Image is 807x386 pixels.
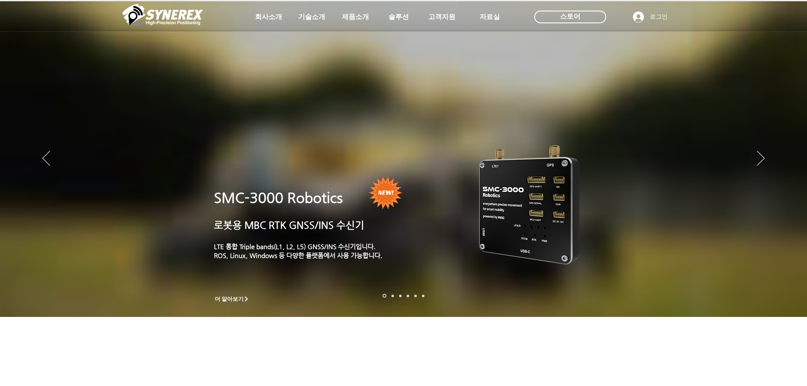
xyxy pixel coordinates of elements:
[298,13,325,22] span: 기술소개
[342,13,369,22] span: 제품소개
[428,13,455,22] span: 고객지원
[42,151,50,167] button: 이전
[377,8,420,25] a: 솔루션
[383,294,386,298] a: 로봇- SMC 2000
[255,13,282,22] span: 회사소개
[422,294,424,297] a: 정밀농업
[211,294,253,304] a: 더 알아보기
[291,8,333,25] a: 기술소개
[214,252,383,259] a: ROS, Linux, Windows 등 다양한 플랫폼에서 사용 가능합니다.
[391,294,394,297] a: 드론 8 - SMC 2000
[627,9,674,25] button: 로그인
[560,12,580,21] span: 스토어
[380,294,427,298] nav: 슬라이드
[421,8,463,25] a: 고객지원
[214,243,376,250] a: LTE 통합 Triple bands(L1, L2, L5) GNSS/INS 수신기입니다.
[247,8,290,25] a: 회사소개
[534,11,606,23] div: 스토어
[214,190,343,206] a: SMC-3000 Robotics
[480,13,500,22] span: 자료실
[757,151,765,167] button: 다음
[334,8,377,25] a: 제품소개
[469,8,511,25] a: 자료실
[467,133,592,275] img: KakaoTalk_20241224_155801212.png
[407,294,409,297] a: 자율주행
[388,13,409,22] span: 솔루션
[122,2,203,28] img: 씨너렉스_White_simbol_대지 1.png
[399,294,402,297] a: 측량 IoT
[214,219,364,230] a: 로봇용 MBC RTK GNSS/INS 수신기
[647,13,671,21] span: 로그인
[414,294,417,297] a: 로봇
[215,295,244,303] span: 더 알아보기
